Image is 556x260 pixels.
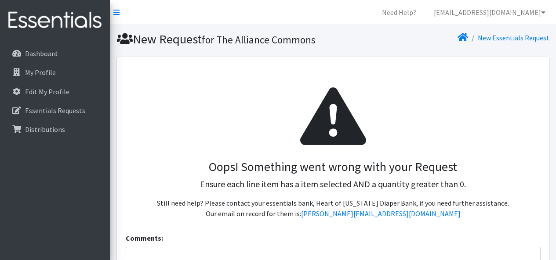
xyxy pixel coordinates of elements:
p: Edit My Profile [25,87,69,96]
a: Distributions [4,121,106,138]
a: [PERSON_NAME][EMAIL_ADDRESS][DOMAIN_NAME] [301,209,461,218]
p: Dashboard [25,49,58,58]
label: Comments: [126,233,163,243]
h1: New Request [117,32,330,47]
p: Still need help? Please contact your essentials bank, Heart of [US_STATE] Diaper Bank, if you nee... [133,198,534,219]
p: Ensure each line item has a item selected AND a quantity greater than 0. [133,178,534,191]
a: My Profile [4,64,106,81]
a: [EMAIL_ADDRESS][DOMAIN_NAME] [427,4,552,21]
a: Essentials Requests [4,102,106,119]
p: Essentials Requests [25,106,85,115]
a: Dashboard [4,45,106,62]
p: Distributions [25,125,65,134]
p: My Profile [25,68,56,77]
a: New Essentials Request [478,33,549,42]
h3: Oops! Something went wrong with your Request [133,160,534,175]
img: HumanEssentials [4,6,106,35]
a: Need Help? [375,4,423,21]
a: Edit My Profile [4,83,106,100]
small: for The Alliance Commons [202,33,316,46]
